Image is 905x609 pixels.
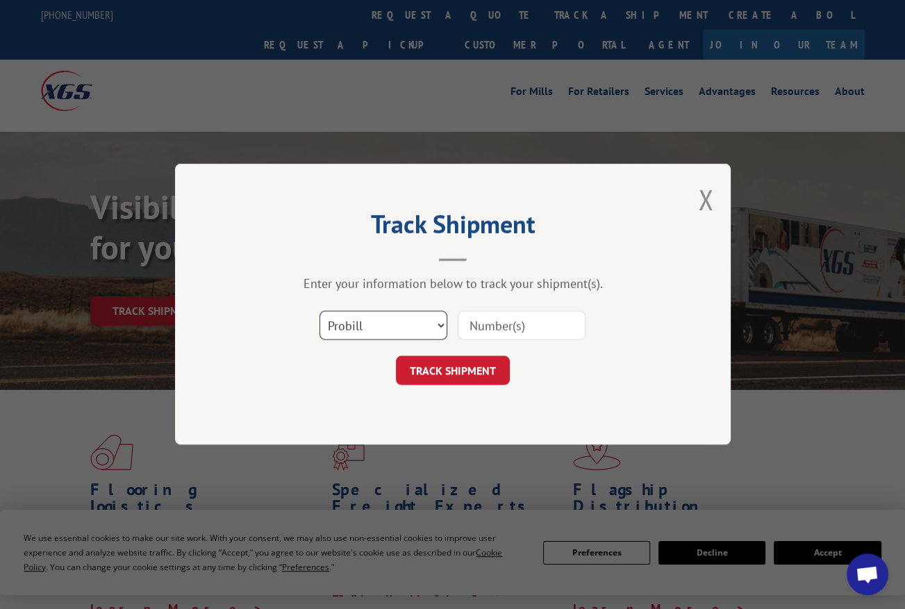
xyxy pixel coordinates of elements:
div: Open chat [847,554,888,595]
input: Number(s) [458,311,586,341]
button: TRACK SHIPMENT [396,357,510,386]
h2: Track Shipment [244,214,661,241]
div: Enter your information below to track your shipment(s). [244,276,661,292]
button: Close modal [698,181,713,218]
